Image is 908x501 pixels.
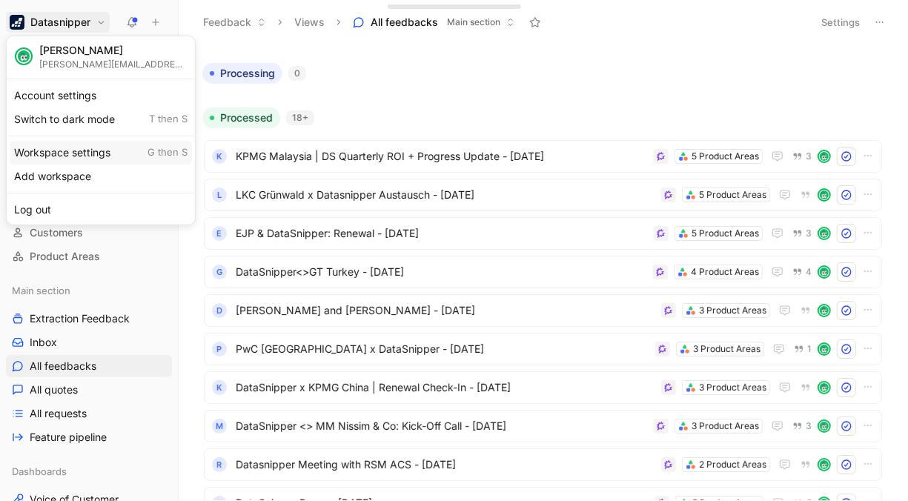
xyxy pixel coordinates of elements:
[16,49,31,64] img: avatar
[10,165,192,188] div: Add workspace
[10,198,192,222] div: Log out
[10,141,192,165] div: Workspace settings
[6,36,196,225] div: DatasnipperDatasnipper
[10,84,192,107] div: Account settings
[148,146,188,159] span: G then S
[39,59,188,70] div: [PERSON_NAME][EMAIL_ADDRESS][DOMAIN_NAME]
[149,113,188,126] span: T then S
[39,44,188,57] div: [PERSON_NAME]
[10,107,192,131] div: Switch to dark mode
